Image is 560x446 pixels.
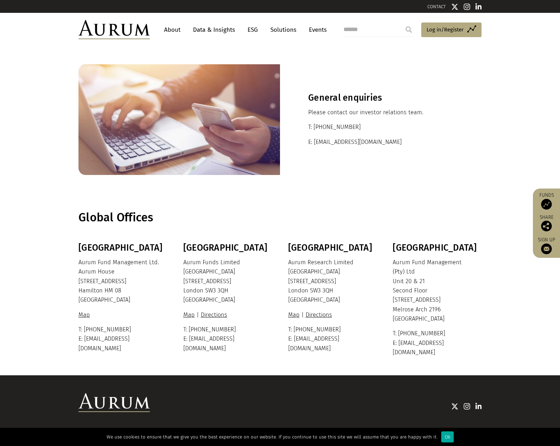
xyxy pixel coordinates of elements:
h3: [GEOGRAPHIC_DATA] [183,242,270,253]
p: T: [PHONE_NUMBER] E: [EMAIL_ADDRESS][DOMAIN_NAME] [78,325,166,353]
a: Log in/Register [421,22,482,37]
p: Aurum Fund Management (Pty) Ltd Unit 20 & 21 Second Floor [STREET_ADDRESS] Melrose Arch 2196 [GEO... [393,258,480,324]
a: Map [78,311,92,318]
h3: [GEOGRAPHIC_DATA] [393,242,480,253]
div: Share [536,215,556,231]
img: Linkedin icon [475,3,482,10]
a: Events [305,23,327,36]
p: E: [EMAIL_ADDRESS][DOMAIN_NAME] [308,137,453,147]
img: Aurum [78,20,150,39]
a: CONTACT [427,4,446,9]
img: Sign up to our newsletter [541,244,552,254]
h3: [GEOGRAPHIC_DATA] [288,242,375,253]
img: Instagram icon [464,403,470,410]
img: Share this post [541,221,552,231]
a: Solutions [267,23,300,36]
h3: General enquiries [308,92,453,103]
div: Ok [441,431,454,442]
p: Aurum Research Limited [GEOGRAPHIC_DATA] [STREET_ADDRESS] London SW3 3QH [GEOGRAPHIC_DATA] [288,258,375,305]
p: Aurum Fund Management Ltd. Aurum House [STREET_ADDRESS] Hamilton HM 08 [GEOGRAPHIC_DATA] [78,258,166,305]
a: Map [288,311,301,318]
img: Access Funds [541,199,552,210]
p: T: [PHONE_NUMBER] E: [EMAIL_ADDRESS][DOMAIN_NAME] [393,329,480,357]
img: Twitter icon [451,403,458,410]
p: Please contact our investor relations team. [308,108,453,117]
h1: Global Offices [78,211,480,225]
a: Funds [536,192,556,210]
h3: [GEOGRAPHIC_DATA] [78,242,166,253]
input: Submit [402,22,416,37]
a: Directions [304,311,334,318]
a: Sign up [536,237,556,254]
p: | [183,310,270,320]
a: ESG [244,23,261,36]
a: Directions [199,311,229,318]
p: T: [PHONE_NUMBER] E: [EMAIL_ADDRESS][DOMAIN_NAME] [183,325,270,353]
span: Log in/Register [427,25,464,34]
a: Data & Insights [189,23,239,36]
img: Aurum Logo [78,393,150,412]
p: T: [PHONE_NUMBER] [308,122,453,132]
p: | [288,310,375,320]
p: T: [PHONE_NUMBER] E: [EMAIL_ADDRESS][DOMAIN_NAME] [288,325,375,353]
a: Map [183,311,197,318]
a: About [161,23,184,36]
img: Instagram icon [464,3,470,10]
img: Linkedin icon [475,403,482,410]
img: Twitter icon [451,3,458,10]
p: Aurum Funds Limited [GEOGRAPHIC_DATA] [STREET_ADDRESS] London SW3 3QH [GEOGRAPHIC_DATA] [183,258,270,305]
